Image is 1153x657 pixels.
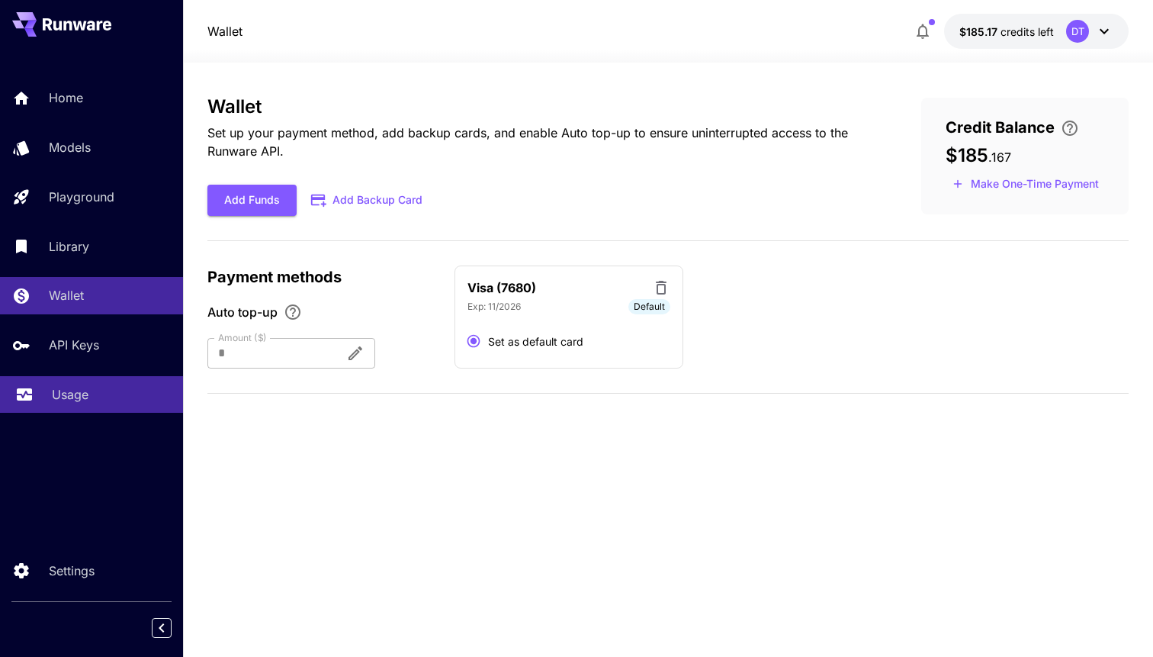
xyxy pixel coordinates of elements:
span: credits left [1000,25,1054,38]
button: Make a one-time, non-recurring payment [946,172,1106,196]
div: Collapse sidebar [163,614,183,642]
button: Add Funds [207,185,297,216]
p: Exp: 11/2026 [467,300,521,314]
p: Usage [52,385,88,404]
span: Auto top-up [207,303,278,321]
p: Library [49,237,89,256]
p: API Keys [49,336,99,354]
p: Set up your payment method, add backup cards, and enable Auto top-up to ensure uninterrupted acce... [207,124,872,160]
p: Home [49,89,83,107]
label: Amount ($) [218,331,267,344]
button: Collapse sidebar [152,618,172,638]
p: Payment methods [207,266,436,288]
div: $185.167 [959,24,1054,40]
button: $185.167DT [944,14,1129,49]
button: Enter your card details and choose an Auto top-up amount to avoid service interruptions. We'll au... [1055,119,1085,137]
p: Playground [49,188,114,206]
p: Visa (7680) [467,279,536,297]
p: Settings [49,562,95,580]
span: Set as default card [488,333,583,349]
div: DT [1066,20,1089,43]
button: Enable Auto top-up to ensure uninterrupted service. We'll automatically bill the chosen amount wh... [278,303,308,321]
span: $185.17 [959,25,1000,38]
span: $185 [946,144,988,166]
span: Credit Balance [946,116,1055,139]
p: Models [49,138,91,156]
button: Add Backup Card [297,185,438,215]
nav: breadcrumb [207,22,242,40]
span: . 167 [988,150,1011,165]
span: Default [628,300,670,314]
p: Wallet [49,286,84,304]
h3: Wallet [207,96,872,118]
a: Wallet [207,22,242,40]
